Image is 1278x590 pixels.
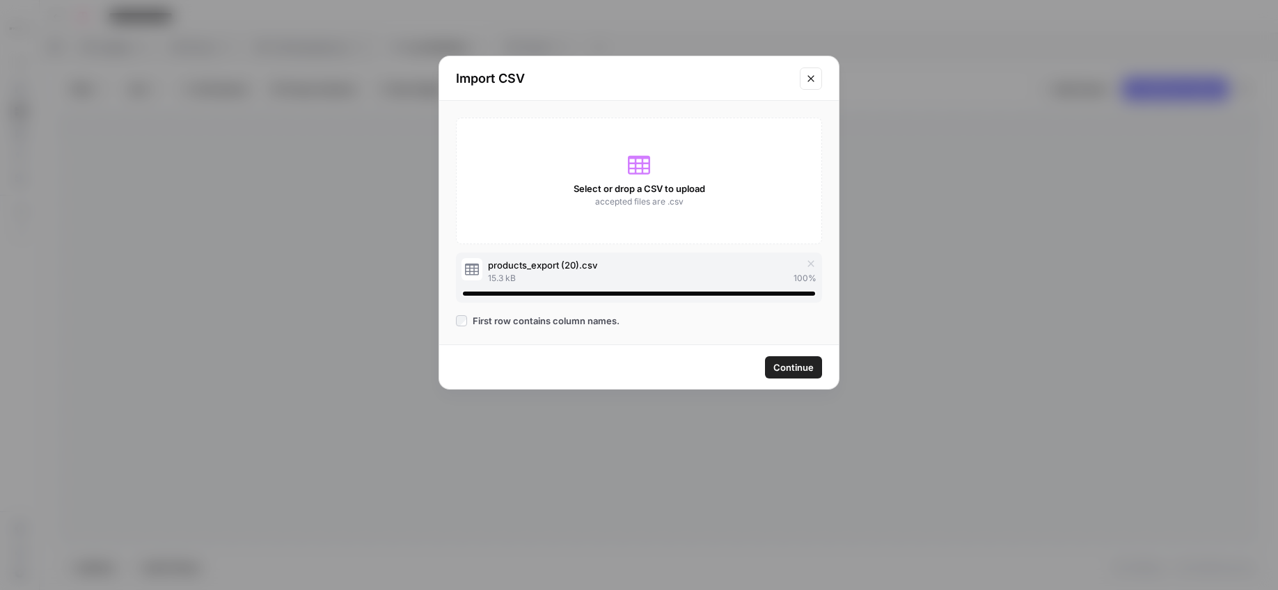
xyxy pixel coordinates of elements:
input: First row contains column names. [456,315,467,326]
button: Continue [765,356,822,378]
span: accepted files are .csv [595,196,684,208]
h2: Import CSV [456,69,791,88]
span: 15.3 kB [488,272,516,285]
span: 100 % [794,272,816,285]
button: Close modal [800,67,822,90]
span: First row contains column names. [473,314,620,328]
span: products_export (20).csv [488,258,597,272]
span: Continue [773,360,814,374]
span: Select or drop a CSV to upload [574,182,705,196]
